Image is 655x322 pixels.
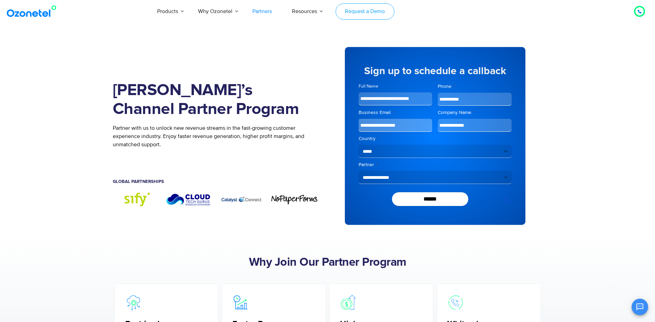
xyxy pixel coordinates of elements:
div: 5 / 7 [113,191,159,208]
h5: Global Partnerships [113,180,317,184]
div: 7 / 7 [218,191,264,208]
label: Full Name [359,83,433,90]
label: Partner [359,161,512,168]
img: CloubTech [165,191,211,208]
label: Company Name [438,109,512,116]
h1: [PERSON_NAME]’s Channel Partner Program [113,81,317,119]
div: 6 / 7 [165,191,211,208]
div: Image Carousel [113,191,317,208]
div: 1 / 7 [271,194,317,205]
a: Request a Demo [336,3,394,20]
img: CatalystConnect [218,191,264,208]
h2: Why Join Our Partner Program [113,256,543,269]
label: Business Email [359,109,433,116]
img: Sify [113,191,159,208]
button: Open chat [632,299,648,315]
h5: Sign up to schedule a callback [359,66,512,76]
img: nopaperforms [271,194,317,205]
label: Country [359,135,512,142]
label: Phone [438,83,512,90]
p: Partner with us to unlock new revenue streams in the fast-growing customer experience industry. E... [113,124,317,149]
